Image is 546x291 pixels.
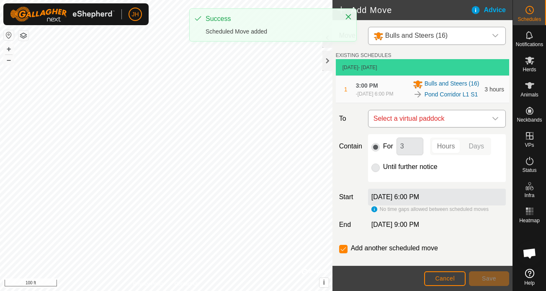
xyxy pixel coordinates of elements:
span: Notifications [516,42,543,47]
span: Herds [523,67,536,72]
button: – [4,55,14,65]
span: Status [522,168,536,173]
span: Animals [520,92,538,97]
span: Cancel [435,275,455,282]
span: Bulls and Steers [370,27,487,44]
h2: Add Move [337,5,471,15]
label: Start [336,192,365,202]
a: Contact Us [175,280,199,288]
a: Pond Corridor L1 S1 [425,90,478,99]
div: Success [206,14,336,24]
label: [DATE] 6:00 PM [371,193,419,200]
div: dropdown trigger [487,27,504,44]
span: VPs [525,143,534,148]
button: Map Layers [18,31,28,41]
div: Open chat [517,241,542,266]
span: Help [524,281,535,286]
img: Gallagher Logo [10,7,115,22]
label: End [336,220,365,230]
span: [DATE] 6:00 PM [358,91,394,97]
button: i [319,278,329,287]
label: For [383,143,393,150]
label: Until further notice [383,164,438,170]
span: JH [131,10,139,19]
button: Cancel [424,271,466,286]
a: Privacy Policy [133,280,165,288]
span: Neckbands [517,117,542,122]
span: Select a virtual paddock [370,110,487,127]
span: [DATE] 9:00 PM [371,221,419,228]
label: Add another scheduled move [351,245,438,252]
div: dropdown trigger [487,110,504,127]
span: Bulls and Steers (16) [385,32,448,39]
span: Heatmap [519,218,540,223]
span: Infra [524,193,534,198]
label: Contain [336,141,365,151]
div: - [356,90,394,98]
span: i [323,279,325,286]
span: 3 hours [484,86,504,93]
a: Help [513,265,546,289]
button: Reset Map [4,30,14,40]
div: Advice [471,5,513,15]
label: EXISTING SCHEDULES [336,52,391,59]
span: Bulls and Steers (16) [425,79,479,89]
button: Close [343,11,354,23]
span: 3:00 PM [356,82,378,89]
button: Save [469,271,509,286]
span: [DATE] [343,65,358,70]
div: Scheduled Move added [206,27,336,36]
img: To [413,89,423,99]
label: To [336,110,365,127]
span: Save [482,275,496,282]
span: No time gaps allowed between scheduled moves [380,206,489,212]
button: + [4,44,14,54]
span: 1 [344,86,348,93]
span: - [DATE] [358,65,377,70]
span: Schedules [518,17,541,22]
